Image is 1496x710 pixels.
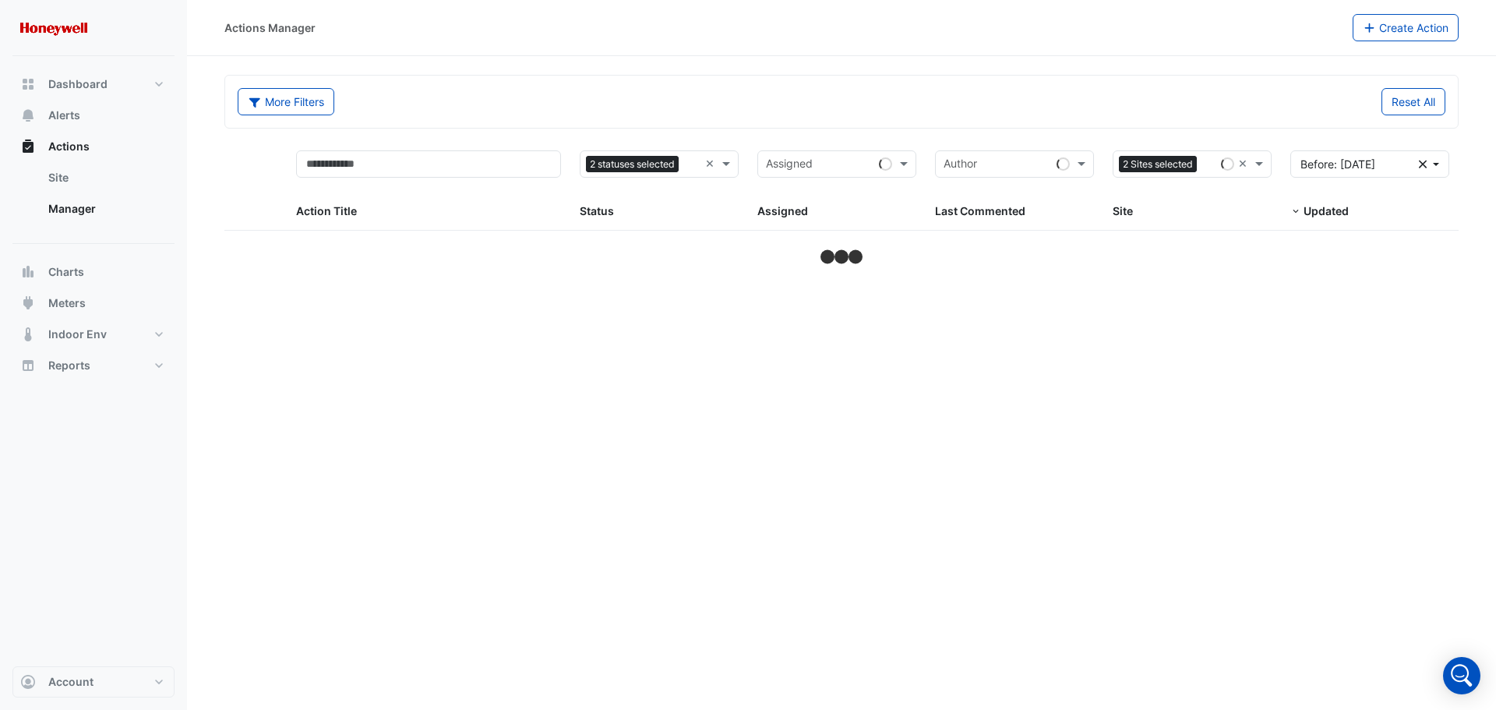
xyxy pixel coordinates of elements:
fa-icon: Clear [1419,156,1427,172]
span: Meters [48,295,86,311]
span: 2 Sites selected [1119,156,1197,173]
span: Indoor Env [48,327,107,342]
a: Manager [36,193,175,224]
button: Actions [12,131,175,162]
button: Create Action [1353,14,1459,41]
a: Site [36,162,175,193]
button: Before: [DATE] [1290,150,1449,178]
app-icon: Meters [20,295,36,311]
button: Alerts [12,100,175,131]
span: Alerts [48,108,80,123]
span: Updated [1304,204,1349,217]
button: Dashboard [12,69,175,100]
app-icon: Indoor Env [20,327,36,342]
span: Before: 02 Aug 25 [1300,157,1375,171]
button: Reports [12,350,175,381]
app-icon: Alerts [20,108,36,123]
span: Last Commented [935,204,1025,217]
button: Reset All [1381,88,1445,115]
span: Action Title [296,204,357,217]
span: Account [48,674,93,690]
img: Company Logo [19,12,89,44]
button: Charts [12,256,175,288]
span: Charts [48,264,84,280]
div: Actions [12,162,175,231]
span: Actions [48,139,90,154]
button: Indoor Env [12,319,175,350]
span: Dashboard [48,76,108,92]
span: 2 statuses selected [586,156,679,173]
span: Status [580,204,614,217]
span: Site [1113,204,1133,217]
span: Reports [48,358,90,373]
app-icon: Actions [20,139,36,154]
div: Actions Manager [224,19,316,36]
span: Clear [705,155,718,173]
app-icon: Dashboard [20,76,36,92]
span: Clear [1238,155,1251,173]
button: Account [12,666,175,698]
app-icon: Reports [20,358,36,373]
button: Meters [12,288,175,319]
app-icon: Charts [20,264,36,280]
span: Assigned [757,204,808,217]
button: More Filters [238,88,334,115]
div: Open Intercom Messenger [1443,657,1480,694]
